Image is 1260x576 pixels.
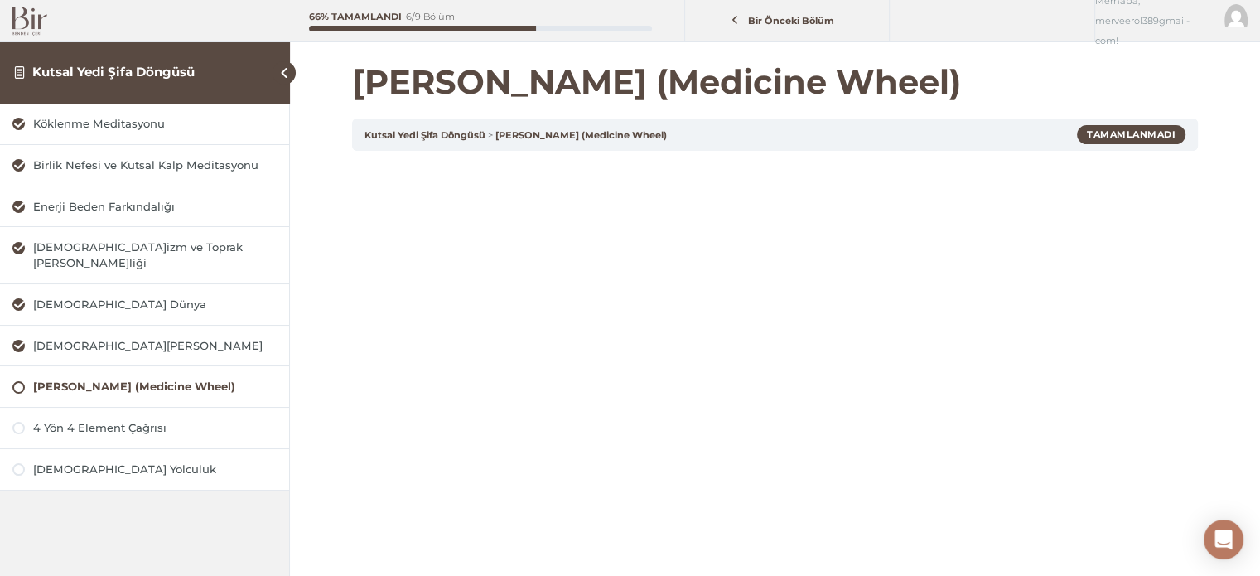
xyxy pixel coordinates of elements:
[12,420,277,436] a: 4 Yön 4 Element Çağrısı
[33,379,277,394] div: [PERSON_NAME] (Medicine Wheel)
[32,64,195,80] a: Kutsal Yedi Şifa Döngüsü
[33,462,277,477] div: [DEMOGRAPHIC_DATA] Yolculuk
[33,157,277,173] div: Birlik Nefesi ve Kutsal Kalp Meditasyonu
[12,240,277,271] a: [DEMOGRAPHIC_DATA]izm ve Toprak [PERSON_NAME]liği
[33,420,277,436] div: 4 Yön 4 Element Çağrısı
[1077,125,1185,143] div: Tamamlanmadı
[12,199,277,215] a: Enerji Beden Farkındalığı
[12,297,277,312] a: [DEMOGRAPHIC_DATA] Dünya
[739,15,844,27] span: Bir Önceki Bölüm
[406,12,455,22] div: 6/9 Bölüm
[33,116,277,132] div: Köklenme Meditasyonu
[12,157,277,173] a: Birlik Nefesi ve Kutsal Kalp Meditasyonu
[33,240,277,271] div: [DEMOGRAPHIC_DATA]izm ve Toprak [PERSON_NAME]liği
[352,62,1198,102] h1: [PERSON_NAME] (Medicine Wheel)
[12,116,277,132] a: Köklenme Meditasyonu
[364,129,485,141] a: Kutsal Yedi Şifa Döngüsü
[495,129,667,141] a: [PERSON_NAME] (Medicine Wheel)
[12,379,277,394] a: [PERSON_NAME] (Medicine Wheel)
[12,462,277,477] a: [DEMOGRAPHIC_DATA] Yolculuk
[12,7,47,36] img: Bir Logo
[33,199,277,215] div: Enerji Beden Farkındalığı
[1204,520,1243,559] div: Open Intercom Messenger
[12,338,277,354] a: [DEMOGRAPHIC_DATA][PERSON_NAME]
[33,297,277,312] div: [DEMOGRAPHIC_DATA] Dünya
[309,12,402,22] div: 66% Tamamlandı
[33,338,277,354] div: [DEMOGRAPHIC_DATA][PERSON_NAME]
[689,6,886,36] a: Bir Önceki Bölüm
